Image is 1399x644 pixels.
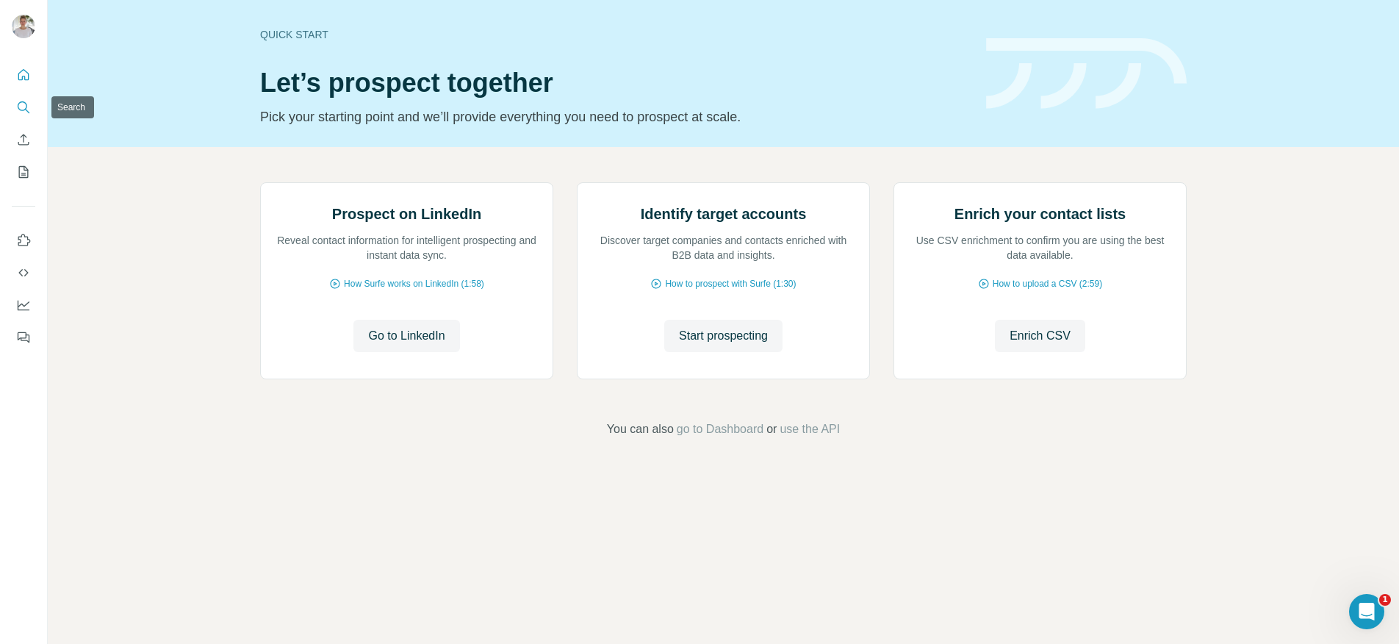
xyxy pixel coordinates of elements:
button: Dashboard [12,292,35,318]
span: How to upload a CSV (2:59) [993,277,1102,290]
h1: Let’s prospect together [260,68,968,98]
button: My lists [12,159,35,185]
span: You can also [607,421,674,438]
button: Use Surfe on LinkedIn [12,227,35,254]
button: Go to LinkedIn [353,320,459,352]
p: Discover target companies and contacts enriched with B2B data and insights. [592,233,855,262]
button: Search [12,94,35,121]
button: Quick start [12,62,35,88]
button: Use Surfe API [12,260,35,286]
h2: Prospect on LinkedIn [332,204,481,224]
span: How to prospect with Surfe (1:30) [665,277,796,290]
button: go to Dashboard [677,421,763,438]
span: or [766,421,777,438]
span: Go to LinkedIn [368,327,445,345]
span: Enrich CSV [1010,327,1071,345]
img: banner [986,38,1187,110]
p: Reveal contact information for intelligent prospecting and instant data sync. [276,233,538,262]
span: Start prospecting [679,327,768,345]
p: Use CSV enrichment to confirm you are using the best data available. [909,233,1171,262]
span: 1 [1379,594,1391,606]
button: Enrich CSV [995,320,1085,352]
iframe: Intercom live chat [1349,594,1384,629]
h2: Identify target accounts [641,204,807,224]
button: Enrich CSV [12,126,35,153]
span: How Surfe works on LinkedIn (1:58) [344,277,484,290]
div: Quick start [260,27,968,42]
img: Avatar [12,15,35,38]
button: Start prospecting [664,320,783,352]
button: use the API [780,421,840,438]
h2: Enrich your contact lists [954,204,1126,224]
button: Feedback [12,324,35,351]
p: Pick your starting point and we’ll provide everything you need to prospect at scale. [260,107,968,127]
